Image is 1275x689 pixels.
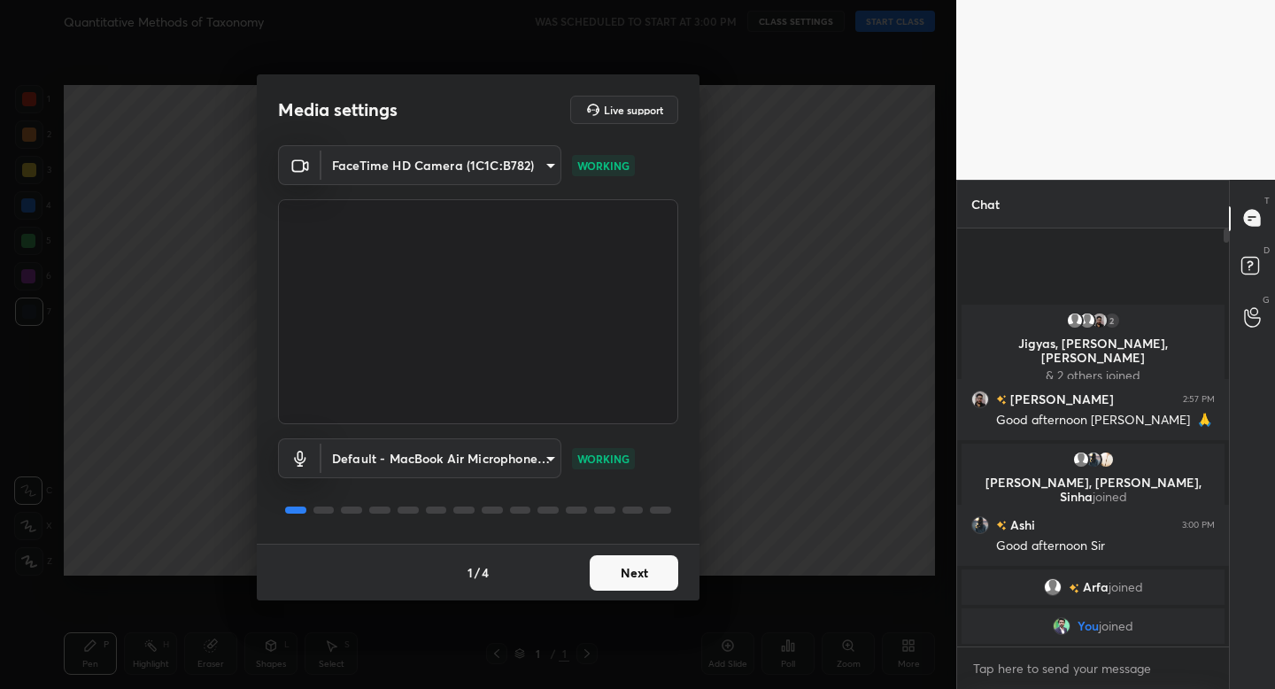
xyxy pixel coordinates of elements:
[1085,451,1102,468] img: 3
[972,337,1214,365] p: Jigyas, [PERSON_NAME], [PERSON_NAME]
[972,476,1214,504] p: [PERSON_NAME], [PERSON_NAME], Sinha
[1263,244,1270,257] p: D
[1103,312,1121,329] div: 2
[278,98,398,121] h2: Media settings
[957,301,1229,647] div: grid
[1053,617,1070,635] img: d08d8ff8258545f9822ac8fffd9437ff.jpg
[1263,293,1270,306] p: G
[1044,578,1062,596] img: default.png
[1007,515,1035,534] h6: Ashi
[1093,488,1127,505] span: joined
[1072,451,1090,468] img: default.png
[1078,312,1096,329] img: default.png
[1078,619,1099,633] span: You
[1083,580,1109,594] span: Arfa
[1099,619,1133,633] span: joined
[475,563,480,582] h4: /
[996,538,1215,555] div: Good afternoon Sir
[1182,519,1215,530] div: 3:00 PM
[1066,312,1084,329] img: default.png
[1183,393,1215,404] div: 2:57 PM
[467,563,473,582] h4: 1
[1091,312,1109,329] img: d927ead1100745ec8176353656eda1f8.jpg
[971,515,989,533] img: 3
[1109,580,1143,594] span: joined
[971,390,989,407] img: d927ead1100745ec8176353656eda1f8.jpg
[482,563,489,582] h4: 4
[321,145,561,185] div: FaceTime HD Camera (1C1C:B782)
[577,451,630,467] p: WORKING
[1097,451,1115,468] img: c0ed50b51c10448ead8b7ba1e1bdb2fd.jpg
[321,438,561,478] div: FaceTime HD Camera (1C1C:B782)
[996,521,1007,530] img: no-rating-badge.077c3623.svg
[996,395,1007,405] img: no-rating-badge.077c3623.svg
[1069,583,1079,592] img: no-rating-badge.077c3623.svg
[957,181,1014,228] p: Chat
[590,555,678,591] button: Next
[577,158,630,174] p: WORKING
[1264,194,1270,207] p: T
[972,368,1214,383] p: & 2 others joined
[604,105,663,115] h5: Live support
[996,412,1215,430] div: Good afternoon [PERSON_NAME] 🙏
[1007,390,1114,408] h6: [PERSON_NAME]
